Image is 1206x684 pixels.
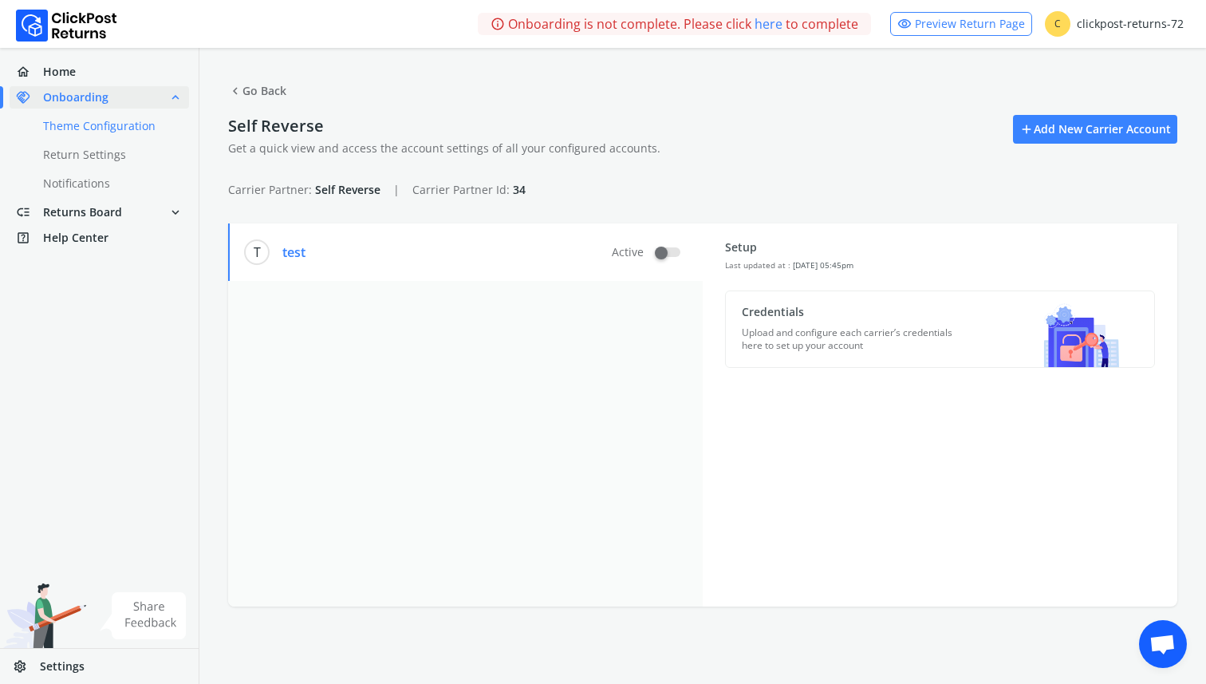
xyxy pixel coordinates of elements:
div: Carrier Partner: Carrier Partner Id: [228,182,1177,198]
a: CredentialsUpload and configure each carrier’s credentials here to set up your account [725,291,1155,368]
img: share feedback [100,592,187,639]
span: settings [13,655,40,678]
a: Theme Configuration [10,115,208,137]
img: credentials [1027,291,1135,367]
p: Upload and configure each carrier’s credentials here to set up your account [742,326,960,352]
div: Open chat [1139,620,1187,668]
a: Ttest [244,223,605,281]
p: Self Reverse [228,115,703,137]
span: [DATE] 05:45pm [793,259,853,271]
a: visibilityPreview Return Page [890,12,1032,36]
a: addAdd New Carrier Account [1013,115,1177,144]
span: Help Center [43,230,108,246]
a: Return Settings [10,144,208,166]
p: Setup [725,239,853,255]
span: handshake [16,86,43,109]
p: Credentials [742,304,960,320]
span: visibility [897,13,912,35]
span: add [1019,118,1034,140]
span: chevron_left [228,80,242,102]
p: Last updated at : [725,255,853,275]
a: here [755,14,782,34]
span: expand_less [168,86,183,109]
span: expand_more [168,201,183,223]
p: Get a quick view and access the account settings of all your configured accounts. [228,140,703,156]
span: Active [612,244,644,260]
span: Self Reverse [315,182,380,197]
a: help_centerHelp Center [10,227,189,249]
img: Logo [16,10,117,42]
a: homeHome [10,61,189,83]
span: C [1045,11,1070,37]
span: info [491,13,505,35]
span: T [244,239,270,265]
span: | [393,182,400,197]
span: 34 [513,182,526,197]
button: chevron_leftGo Back [228,77,286,105]
a: Notifications [10,172,208,195]
p: test [282,243,305,262]
span: Returns Board [43,204,122,220]
span: Settings [40,658,85,674]
span: Onboarding [43,89,108,105]
span: Home [43,64,76,80]
div: Onboarding is not complete. Please click to complete [478,13,871,35]
span: help_center [16,227,43,249]
span: home [16,61,43,83]
span: low_priority [16,201,43,223]
div: clickpost-returns-72 [1045,11,1184,37]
